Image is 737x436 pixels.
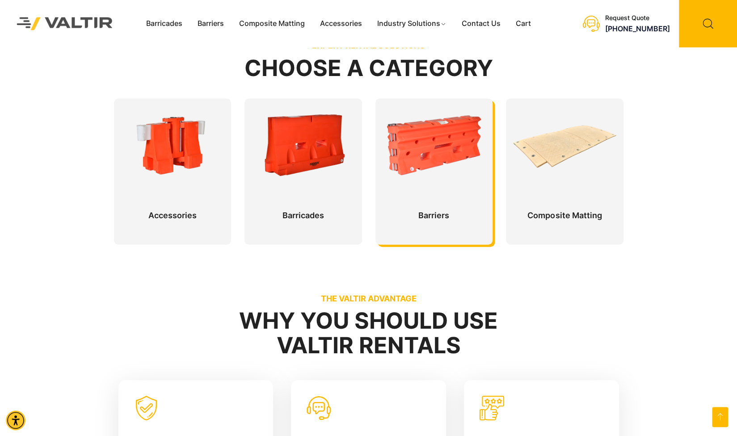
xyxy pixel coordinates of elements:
[454,17,508,30] a: Contact Us
[251,112,355,212] a: Barricades Barricades
[370,17,454,30] a: Industry Solutions
[382,112,486,212] a: Barriers Barriers
[508,17,539,30] a: Cart
[712,407,728,427] a: Open this option
[114,294,623,304] p: THE VALTIR ADVANTAGE
[513,112,617,212] a: Composite Matting Composite Matting
[114,56,623,80] h2: Choose a Category
[312,17,370,30] a: Accessories
[190,17,232,30] a: Barriers
[139,17,190,30] a: Barricades
[232,17,312,30] a: Composite Matting
[114,309,623,358] h2: Why You Should Use Valtir Rentals
[6,411,25,430] div: Accessibility Menu
[7,7,123,40] img: Valtir Rentals
[605,14,670,22] div: Request Quote
[121,112,225,212] a: Accessories Accessories
[605,24,670,33] a: call (888) 496-3625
